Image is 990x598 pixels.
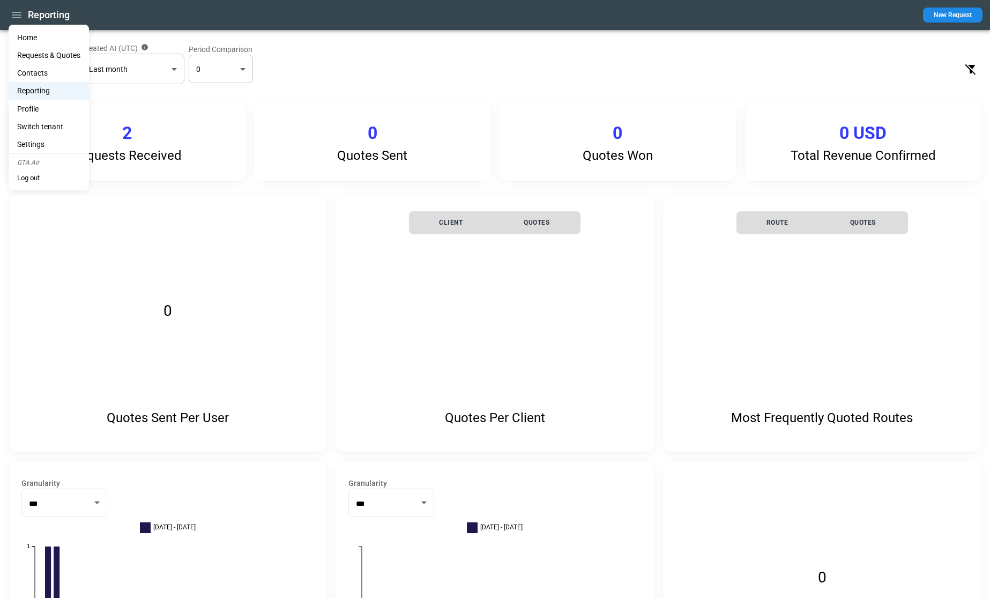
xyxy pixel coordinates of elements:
[9,29,89,47] a: Home
[9,64,89,82] a: Contacts
[9,154,89,170] p: GTA Air
[9,118,89,136] li: Switch tenant
[9,136,89,153] a: Settings
[9,170,48,186] button: Log out
[9,47,89,64] a: Requests & Quotes
[9,82,89,100] a: Reporting
[9,100,89,118] a: Profile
